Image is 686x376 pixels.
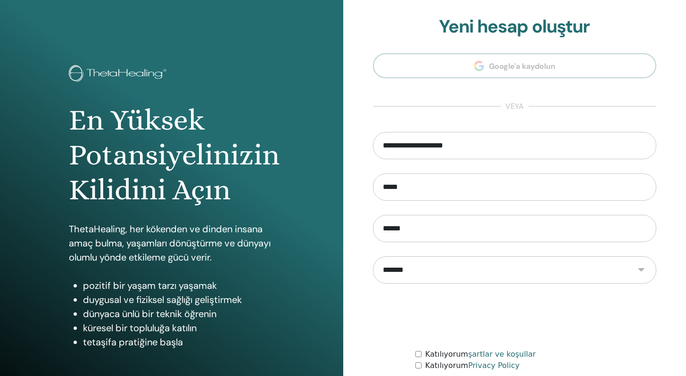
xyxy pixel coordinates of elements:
a: Privacy Policy [468,361,520,370]
li: pozitif bir yaşam tarzı yaşamak [83,278,274,293]
h2: Yeni hesap oluştur [373,16,657,38]
label: Katılıyorum [425,349,536,360]
h1: En Yüksek Potansiyelinizin Kilidini Açın [69,103,274,208]
a: şartlar ve koşullar [468,350,536,359]
span: veya [501,101,529,112]
label: Katılıyorum [425,360,520,371]
li: duygusal ve fiziksel sağlığı geliştirmek [83,293,274,307]
li: tetaşifa pratiğine başla [83,335,274,349]
li: küresel bir topluluğa katılın [83,321,274,335]
iframe: reCAPTCHA [443,298,586,335]
p: ThetaHealing, her kökenden ve dinden insana amaç bulma, yaşamları dönüştürme ve dünyayı olumlu yö... [69,222,274,264]
li: dünyaca ünlü bir teknik öğrenin [83,307,274,321]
